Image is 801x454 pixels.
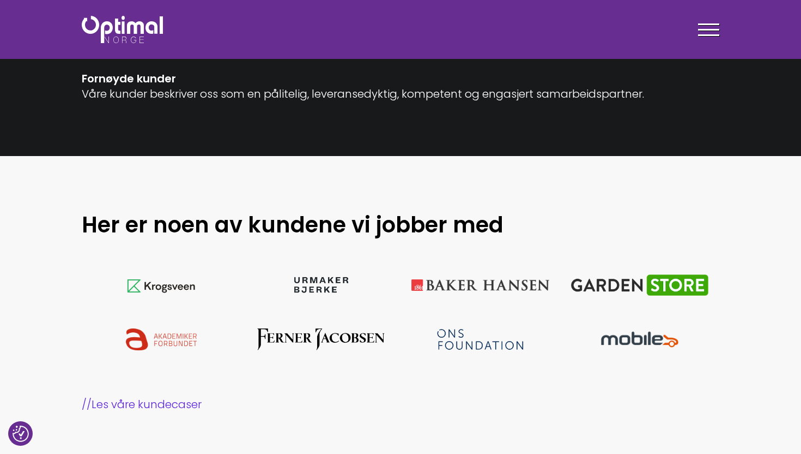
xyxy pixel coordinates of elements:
[13,426,29,442] button: Samtykkepreferanser
[13,426,29,442] img: Revisit consent button
[82,397,92,412] span: //
[82,397,719,412] a: //Les våre kundecaser
[82,16,163,43] img: Optimal Norge
[82,71,176,86] b: Fornøyde kunder
[82,211,610,239] h2: Her er noen av kundene vi jobber med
